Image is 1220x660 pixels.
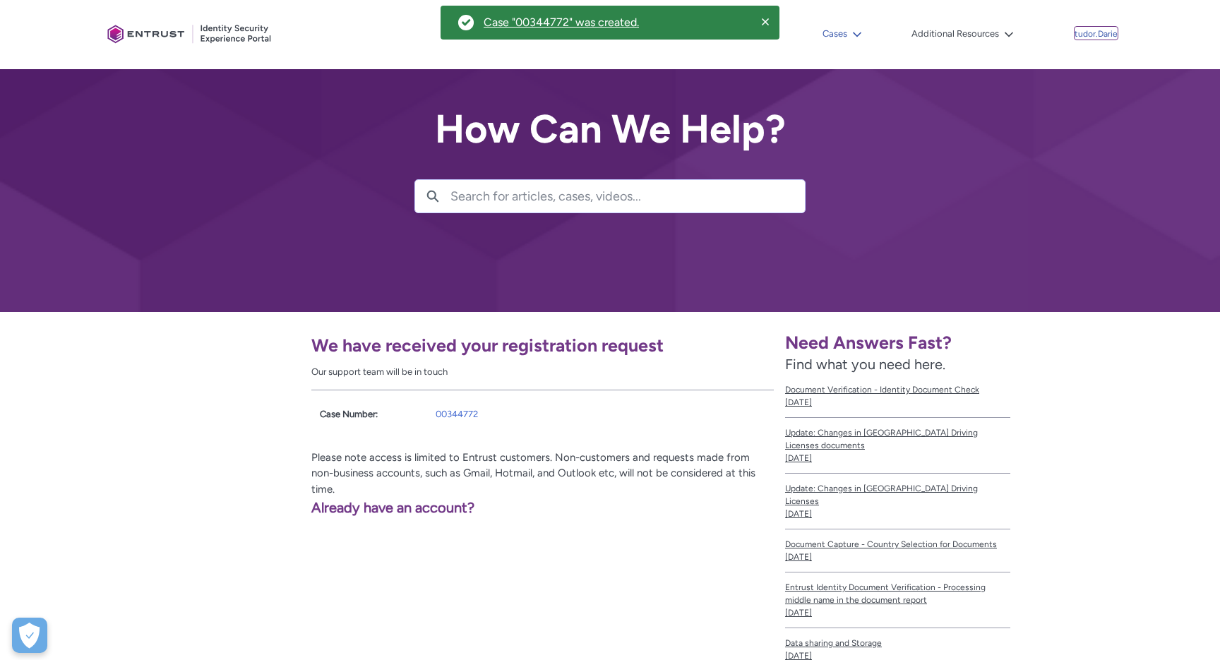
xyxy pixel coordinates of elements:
[785,608,812,618] lightning-formatted-date-time: [DATE]
[785,538,1010,551] span: Document Capture - Country Selection for Documents
[785,529,1010,572] a: Document Capture - Country Selection for Documents[DATE]
[484,16,639,29] div: Case "00344772" was created.
[785,482,1010,508] span: Update: Changes in [GEOGRAPHIC_DATA] Driving Licenses
[311,335,774,356] h1: We have received your registration request
[785,332,1010,354] h1: Need Answers Fast?
[414,107,806,151] h2: How Can We Help?
[483,15,640,30] a: Case "00344772" was created.
[785,426,1010,452] span: Update: Changes in [GEOGRAPHIC_DATA] Driving Licenses documents
[819,23,866,44] button: Cases
[908,23,1017,44] button: Additional Resources
[785,581,1010,606] span: Entrust Identity Document Verification - Processing middle name in the document report
[12,618,47,653] div: Cookie Preferences
[785,356,945,373] span: Find what you need here.
[785,552,812,562] lightning-formatted-date-time: [DATE]
[113,450,774,498] p: Please note access is limited to Entrust customers. Non-customers and requests made from non-busi...
[415,180,450,212] button: Search
[436,409,478,419] a: 00344772
[785,453,812,463] lightning-formatted-date-time: [DATE]
[1074,26,1118,40] button: User Profile tudor.Darie
[785,572,1010,628] a: Entrust Identity Document Verification - Processing middle name in the document report[DATE]
[785,375,1010,418] a: Document Verification - Identity Document Check[DATE]
[1075,30,1118,40] p: tudor.Darie
[320,407,419,421] div: Case Number:
[785,509,812,519] lightning-formatted-date-time: [DATE]
[785,474,1010,529] a: Update: Changes in [GEOGRAPHIC_DATA] Driving Licenses[DATE]
[785,397,812,407] lightning-formatted-date-time: [DATE]
[785,383,1010,396] span: Document Verification - Identity Document Check
[311,365,774,379] div: Our support team will be in touch
[785,418,1010,474] a: Update: Changes in [GEOGRAPHIC_DATA] Driving Licenses documents[DATE]
[450,180,805,212] input: Search for articles, cases, videos...
[113,499,474,516] a: Already have an account?
[12,618,47,653] button: Open Preferences
[785,637,1010,649] span: Data sharing and Storage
